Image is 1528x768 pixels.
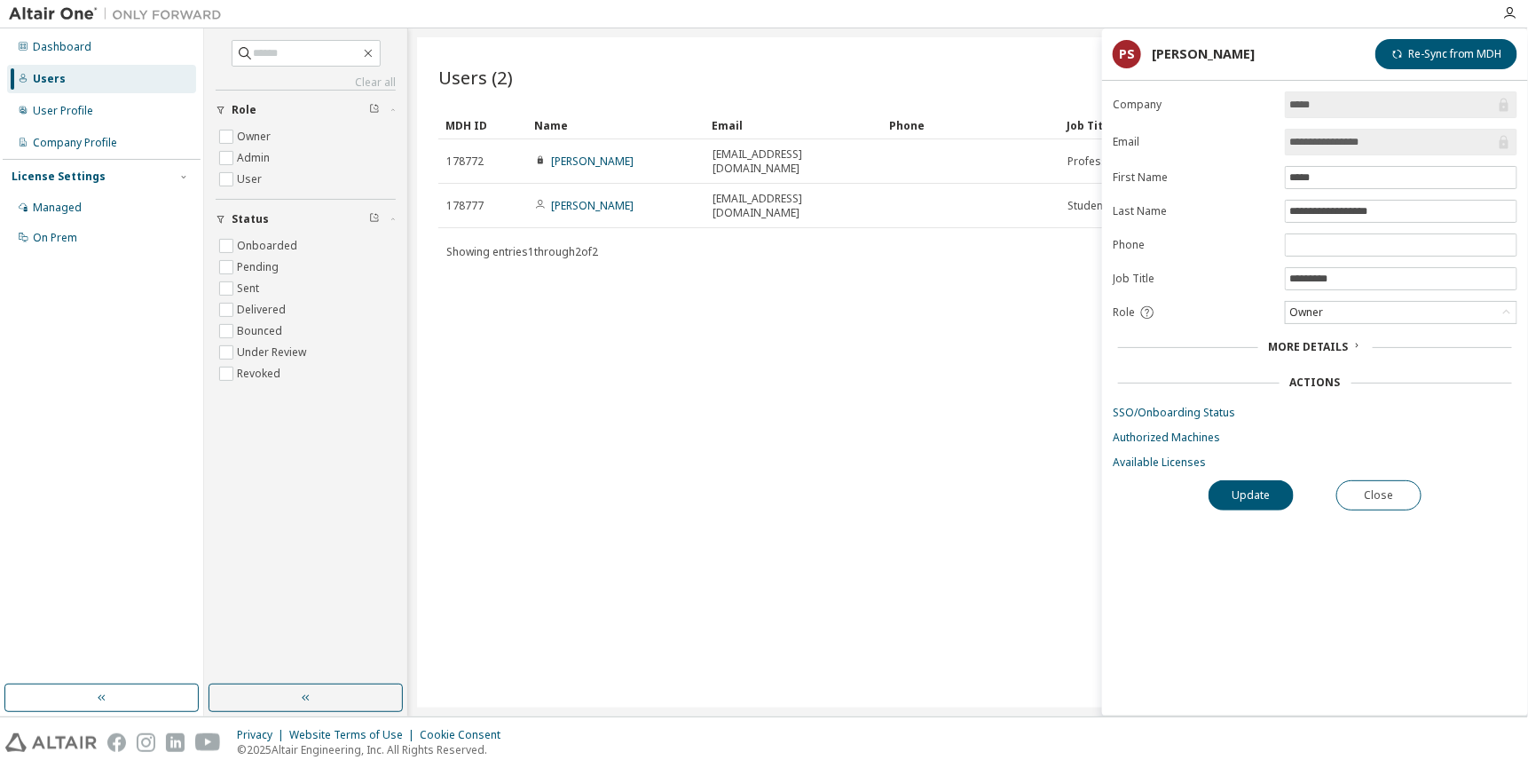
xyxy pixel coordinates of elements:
span: Clear filter [369,103,380,117]
div: Name [534,111,697,139]
div: User Profile [33,104,93,118]
p: © 2025 Altair Engineering, Inc. All Rights Reserved. [237,742,511,757]
span: Clear filter [369,212,380,226]
span: Showing entries 1 through 2 of 2 [446,244,598,259]
label: Email [1113,135,1274,149]
div: [PERSON_NAME] [1152,47,1255,61]
a: [PERSON_NAME] [551,198,634,213]
label: Job Title [1113,272,1274,286]
img: youtube.svg [195,733,221,752]
div: On Prem [33,231,77,245]
button: Status [216,200,396,239]
label: Company [1113,98,1274,112]
span: [EMAIL_ADDRESS][DOMAIN_NAME] [713,147,874,176]
div: Website Terms of Use [289,728,420,742]
span: More Details [1269,339,1349,354]
span: Student [1067,199,1107,213]
div: License Settings [12,170,106,184]
img: facebook.svg [107,733,126,752]
img: Altair One [9,5,231,23]
span: Status [232,212,269,226]
div: Privacy [237,728,289,742]
div: MDH ID [445,111,520,139]
div: Users [33,72,66,86]
label: Sent [237,278,263,299]
div: Actions [1290,376,1341,390]
label: Onboarded [237,235,301,257]
span: 178772 [446,154,484,169]
span: [EMAIL_ADDRESS][DOMAIN_NAME] [713,192,874,220]
label: Owner [237,126,274,147]
img: instagram.svg [137,733,155,752]
span: Users (2) [438,65,513,90]
a: SSO/Onboarding Status [1113,406,1517,420]
div: Cookie Consent [420,728,511,742]
label: User [237,169,265,190]
div: Managed [33,201,82,215]
div: Phone [889,111,1052,139]
a: Clear all [216,75,396,90]
button: Re-Sync from MDH [1375,39,1517,69]
label: First Name [1113,170,1274,185]
label: Under Review [237,342,310,363]
label: Revoked [237,363,284,384]
a: [PERSON_NAME] [551,154,634,169]
div: Owner [1286,302,1516,323]
span: Role [232,103,256,117]
button: Role [216,91,396,130]
div: Dashboard [33,40,91,54]
span: Professor [1067,154,1119,169]
label: Bounced [237,321,286,342]
div: Company Profile [33,136,117,150]
img: altair_logo.svg [5,733,97,752]
a: Available Licenses [1113,455,1517,470]
div: PS [1113,40,1141,68]
img: linkedin.svg [166,733,185,752]
label: Last Name [1113,204,1274,218]
div: Job Title [1067,111,1230,139]
div: Owner [1287,303,1326,322]
button: Update [1209,480,1294,511]
label: Phone [1113,238,1274,252]
label: Pending [237,257,282,278]
label: Admin [237,147,273,169]
span: 178777 [446,199,484,213]
a: Authorized Machines [1113,431,1517,445]
span: Role [1113,305,1135,320]
label: Delivered [237,299,289,321]
button: Close [1336,480,1422,511]
div: Email [712,111,875,139]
